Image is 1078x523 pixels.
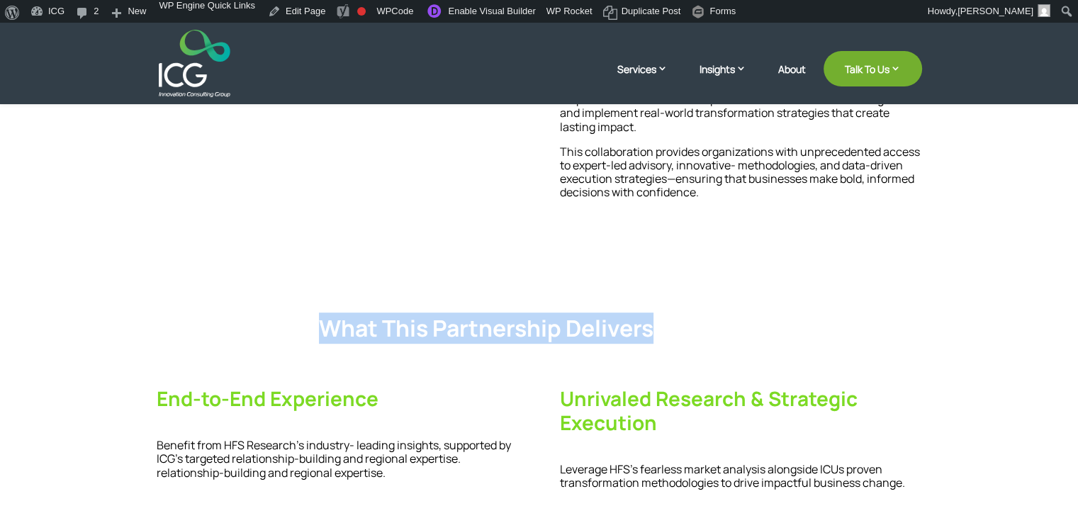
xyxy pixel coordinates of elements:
[1007,455,1078,523] iframe: Chat Widget
[94,6,99,28] span: 2
[617,62,682,97] a: Services
[319,313,653,344] span: What This Partnership Delivers
[357,7,366,16] div: Focus keyphrase not set
[157,385,378,412] span: End-to-End Experience
[128,6,146,28] span: New
[709,6,736,28] span: Forms
[560,145,921,200] p: This collaboration provides organizations with unprecedented access to expert-led advisory, innov...
[157,437,511,480] span: Benefit from HFS Research’s industry- leading insights, supported by ICG’s targeted relationship-...
[958,6,1033,16] span: [PERSON_NAME]
[159,30,230,97] img: ICG
[560,463,921,490] p: Leverage HFS’s fearless market analysis alongside ICUs proven transformation methodologies to dri...
[622,6,681,28] span: Duplicate Post
[560,385,858,436] span: Unrivaled Research & Strategic Execution
[700,62,760,97] a: Insights
[778,64,806,97] a: About
[824,51,922,86] a: Talk To Us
